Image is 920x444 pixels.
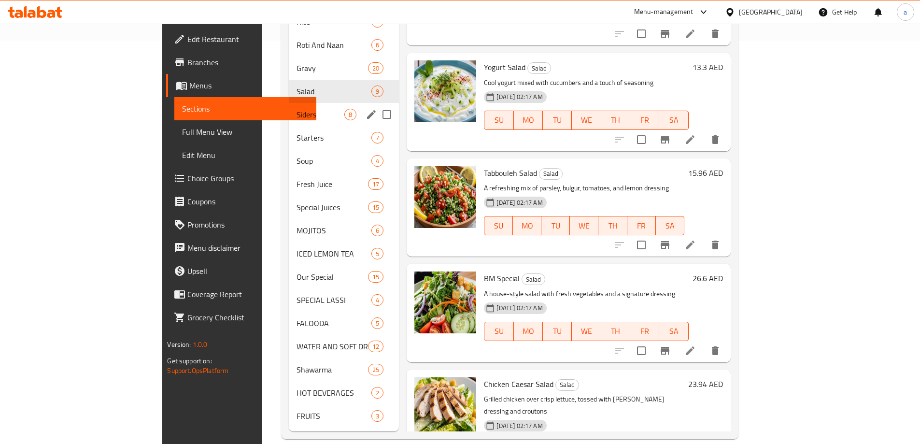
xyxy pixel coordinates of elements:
[904,7,907,17] span: a
[368,64,383,73] span: 20
[414,272,476,333] img: BM Special
[289,358,399,381] div: Shawarma25
[371,155,383,167] div: items
[539,168,562,179] span: Salad
[371,132,383,143] div: items
[297,155,372,167] div: Soup
[371,39,383,51] div: items
[187,312,308,323] span: Grocery Checklist
[484,271,520,286] span: BM Special
[297,39,372,51] span: Roti And Naan
[297,294,372,306] div: SPECIAL LASSI
[187,265,308,277] span: Upsell
[174,97,316,120] a: Sections
[543,322,572,341] button: TU
[659,111,688,130] button: SA
[522,274,545,285] span: Salad
[368,203,383,212] span: 15
[345,110,356,119] span: 8
[297,132,372,143] span: Starters
[576,113,597,127] span: WE
[167,355,212,367] span: Get support on:
[634,6,694,18] div: Menu-management
[493,421,546,430] span: [DATE] 02:17 AM
[414,60,476,122] img: Yogurt Salad
[297,225,372,236] div: MOJITOS
[166,306,316,329] a: Grocery Checklist
[704,128,727,151] button: delete
[684,28,696,40] a: Edit menu item
[166,74,316,97] a: Menus
[601,322,630,341] button: TH
[484,182,684,194] p: A refreshing mix of parsley, bulgur, tomatoes, and lemon dressing
[739,7,803,17] div: [GEOGRAPHIC_DATA]
[493,303,546,313] span: [DATE] 02:17 AM
[704,22,727,45] button: delete
[684,134,696,145] a: Edit menu item
[484,216,513,235] button: SU
[368,62,383,74] div: items
[543,111,572,130] button: TU
[289,381,399,404] div: HOT BEVERAGES2
[189,80,308,91] span: Menus
[289,288,399,312] div: SPECIAL LASSI4
[484,322,513,341] button: SU
[297,387,372,399] span: HOT BEVERAGES
[547,324,568,338] span: TU
[182,103,308,115] span: Sections
[372,412,383,421] span: 3
[598,216,627,235] button: TH
[371,86,383,97] div: items
[372,157,383,166] span: 4
[174,143,316,167] a: Edit Menu
[630,322,659,341] button: FR
[166,259,316,283] a: Upsell
[289,172,399,196] div: Fresh Juice17
[688,377,723,391] h6: 23.94 AED
[297,201,368,213] div: Special Juices
[605,324,626,338] span: TH
[289,33,399,57] div: Roti And Naan6
[653,233,677,257] button: Branch-specific-item
[297,248,372,259] span: ICED LEMON TEA
[289,80,399,103] div: Salad9
[372,133,383,143] span: 7
[193,338,208,351] span: 1.0.0
[663,113,684,127] span: SA
[289,219,399,242] div: MOJITOS6
[187,242,308,254] span: Menu disclaimer
[297,341,368,352] div: WATER AND SOFT DRINK
[372,87,383,96] span: 9
[371,387,383,399] div: items
[527,62,551,74] div: Salad
[484,111,513,130] button: SU
[187,196,308,207] span: Coupons
[368,271,383,283] div: items
[187,172,308,184] span: Choice Groups
[297,86,372,97] div: Salad
[659,322,688,341] button: SA
[631,219,652,233] span: FR
[368,365,383,374] span: 25
[704,339,727,362] button: delete
[297,178,368,190] span: Fresh Juice
[545,219,566,233] span: TU
[297,410,372,422] div: FRUITS
[693,272,723,285] h6: 26.6 AED
[371,248,383,259] div: items
[166,167,316,190] a: Choice Groups
[372,388,383,398] span: 2
[167,364,228,377] a: Support.OpsPlatform
[297,271,368,283] div: Our Special
[414,377,476,439] img: Chicken Caesar Salad
[656,216,684,235] button: SA
[187,288,308,300] span: Coverage Report
[368,178,383,190] div: items
[574,219,594,233] span: WE
[634,113,655,127] span: FR
[297,364,368,375] span: Shawarma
